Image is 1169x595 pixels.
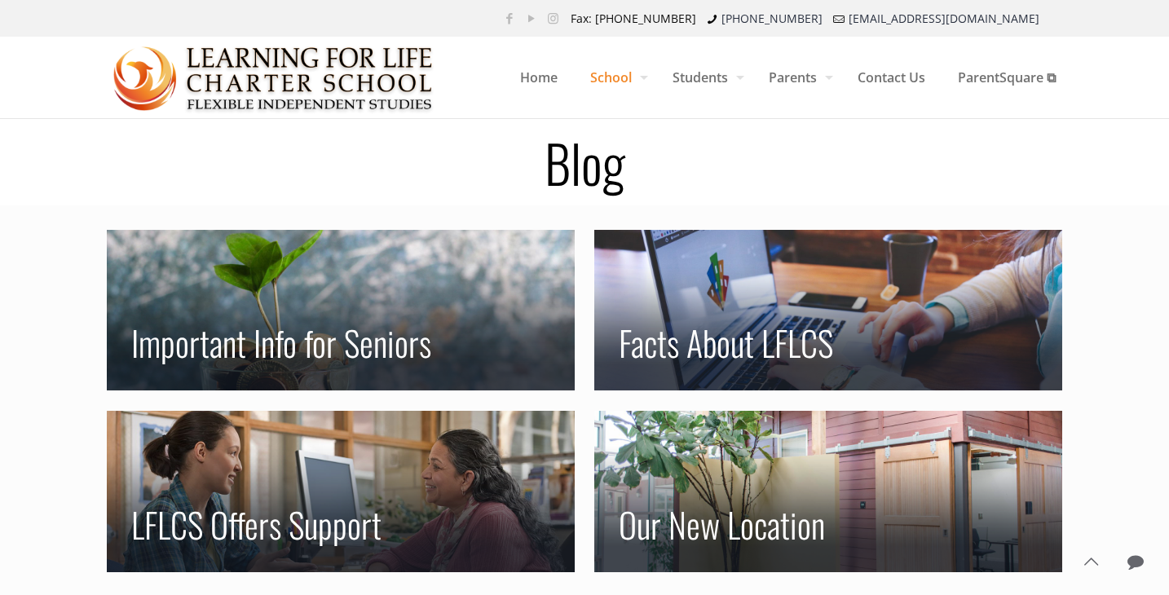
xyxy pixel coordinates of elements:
a: [PHONE_NUMBER] [721,11,823,26]
h1: Blog [87,136,1082,188]
a: School [574,37,656,118]
a: Facebook icon [501,10,518,26]
a: Home [504,37,574,118]
img: Blog [113,37,434,119]
a: Back to top icon [1074,544,1108,579]
a: Our New Location [619,499,825,549]
a: [EMAIL_ADDRESS][DOMAIN_NAME] [849,11,1039,26]
a: Learning for Life Charter School [113,37,434,118]
span: School [574,53,656,102]
a: Important Info for Seniors [131,317,431,368]
span: Students [656,53,752,102]
span: Home [504,53,574,102]
a: LFLCS Offers Support [131,499,382,549]
a: Instagram icon [545,10,562,26]
i: phone [704,11,721,26]
a: Contact Us [841,37,942,118]
i: mail [831,11,847,26]
a: Students [656,37,752,118]
a: ParentSquare ⧉ [942,37,1072,118]
span: Parents [752,53,841,102]
a: Facts About LFLCS [619,317,833,368]
a: Parents [752,37,841,118]
span: ParentSquare ⧉ [942,53,1072,102]
span: Contact Us [841,53,942,102]
a: YouTube icon [523,10,540,26]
